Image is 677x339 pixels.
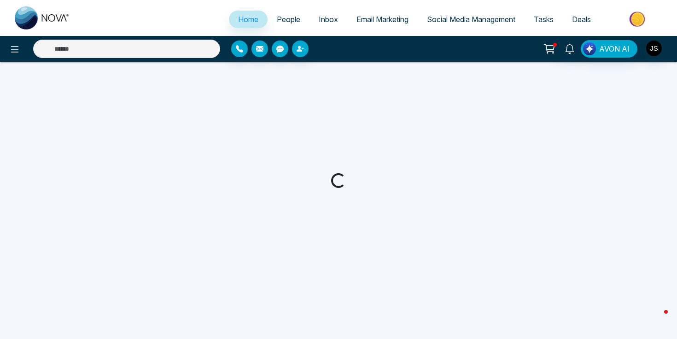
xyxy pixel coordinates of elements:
span: Home [238,15,258,24]
span: AVON AI [599,43,630,54]
img: Market-place.gif [605,9,671,29]
span: Inbox [319,15,338,24]
span: Tasks [534,15,554,24]
a: Deals [563,11,600,28]
span: Email Marketing [356,15,409,24]
button: AVON AI [581,40,637,58]
a: Home [229,11,268,28]
span: Deals [572,15,591,24]
span: Social Media Management [427,15,515,24]
a: Inbox [309,11,347,28]
a: People [268,11,309,28]
img: Nova CRM Logo [15,6,70,29]
span: People [277,15,300,24]
img: User Avatar [646,41,662,56]
iframe: Intercom live chat [646,308,668,330]
a: Email Marketing [347,11,418,28]
img: Lead Flow [583,42,596,55]
a: Social Media Management [418,11,525,28]
a: Tasks [525,11,563,28]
